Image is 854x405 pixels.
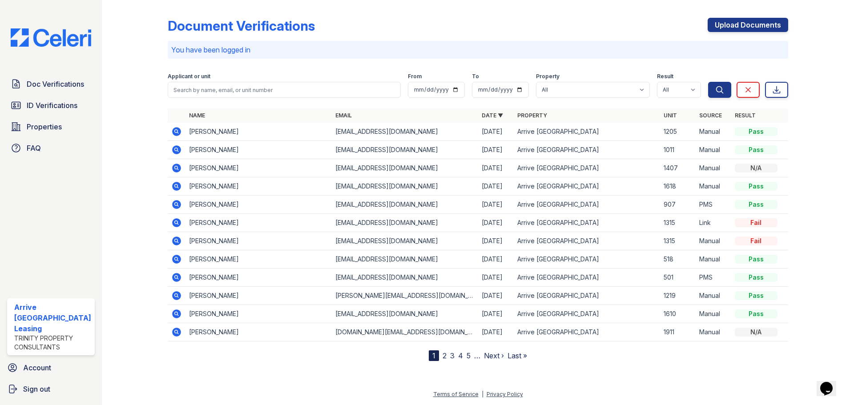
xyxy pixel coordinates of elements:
[696,196,731,214] td: PMS
[708,18,788,32] a: Upload Documents
[696,269,731,287] td: PMS
[696,177,731,196] td: Manual
[478,177,514,196] td: [DATE]
[478,214,514,232] td: [DATE]
[735,255,777,264] div: Pass
[696,123,731,141] td: Manual
[696,250,731,269] td: Manual
[185,305,332,323] td: [PERSON_NAME]
[185,250,332,269] td: [PERSON_NAME]
[696,159,731,177] td: Manual
[433,391,479,397] a: Terms of Service
[189,112,205,119] a: Name
[332,305,478,323] td: [EMAIL_ADDRESS][DOMAIN_NAME]
[514,323,660,341] td: Arrive [GEOGRAPHIC_DATA]
[514,177,660,196] td: Arrive [GEOGRAPHIC_DATA]
[332,232,478,250] td: [EMAIL_ADDRESS][DOMAIN_NAME]
[7,139,95,157] a: FAQ
[185,177,332,196] td: [PERSON_NAME]
[4,28,98,47] img: CE_Logo_Blue-a8612792a0a2168367f1c8372b55b34899dd931a85d93a1a3d3e32e68fde9ad4.png
[478,232,514,250] td: [DATE]
[660,214,696,232] td: 1315
[484,351,504,360] a: Next ›
[443,351,447,360] a: 2
[478,323,514,341] td: [DATE]
[514,141,660,159] td: Arrive [GEOGRAPHIC_DATA]
[185,159,332,177] td: [PERSON_NAME]
[168,18,315,34] div: Document Verifications
[478,250,514,269] td: [DATE]
[660,177,696,196] td: 1618
[27,79,84,89] span: Doc Verifications
[514,159,660,177] td: Arrive [GEOGRAPHIC_DATA]
[429,350,439,361] div: 1
[735,273,777,282] div: Pass
[332,269,478,287] td: [EMAIL_ADDRESS][DOMAIN_NAME]
[514,269,660,287] td: Arrive [GEOGRAPHIC_DATA]
[735,164,777,172] div: N/A
[408,73,422,80] label: From
[168,73,210,80] label: Applicant or unit
[4,380,98,398] a: Sign out
[514,305,660,323] td: Arrive [GEOGRAPHIC_DATA]
[168,82,401,98] input: Search by name, email, or unit number
[735,145,777,154] div: Pass
[657,73,673,80] label: Result
[514,123,660,141] td: Arrive [GEOGRAPHIC_DATA]
[478,196,514,214] td: [DATE]
[185,141,332,159] td: [PERSON_NAME]
[696,323,731,341] td: Manual
[185,287,332,305] td: [PERSON_NAME]
[474,350,480,361] span: …
[332,123,478,141] td: [EMAIL_ADDRESS][DOMAIN_NAME]
[185,196,332,214] td: [PERSON_NAME]
[660,159,696,177] td: 1407
[7,75,95,93] a: Doc Verifications
[735,218,777,227] div: Fail
[185,269,332,287] td: [PERSON_NAME]
[660,269,696,287] td: 501
[478,123,514,141] td: [DATE]
[660,232,696,250] td: 1315
[735,112,756,119] a: Result
[185,214,332,232] td: [PERSON_NAME]
[332,287,478,305] td: [PERSON_NAME][EMAIL_ADDRESS][DOMAIN_NAME]
[482,112,503,119] a: Date ▼
[660,123,696,141] td: 1205
[185,323,332,341] td: [PERSON_NAME]
[14,334,91,352] div: Trinity Property Consultants
[332,141,478,159] td: [EMAIL_ADDRESS][DOMAIN_NAME]
[27,121,62,132] span: Properties
[7,96,95,114] a: ID Verifications
[660,250,696,269] td: 518
[660,287,696,305] td: 1219
[699,112,722,119] a: Source
[23,362,51,373] span: Account
[335,112,352,119] a: Email
[696,287,731,305] td: Manual
[508,351,527,360] a: Last »
[332,323,478,341] td: [DOMAIN_NAME][EMAIL_ADDRESS][DOMAIN_NAME]
[696,141,731,159] td: Manual
[478,305,514,323] td: [DATE]
[14,302,91,334] div: Arrive [GEOGRAPHIC_DATA] Leasing
[7,118,95,136] a: Properties
[514,232,660,250] td: Arrive [GEOGRAPHIC_DATA]
[735,127,777,136] div: Pass
[171,44,785,55] p: You have been logged in
[332,177,478,196] td: [EMAIL_ADDRESS][DOMAIN_NAME]
[332,250,478,269] td: [EMAIL_ADDRESS][DOMAIN_NAME]
[332,196,478,214] td: [EMAIL_ADDRESS][DOMAIN_NAME]
[514,287,660,305] td: Arrive [GEOGRAPHIC_DATA]
[458,351,463,360] a: 4
[332,214,478,232] td: [EMAIL_ADDRESS][DOMAIN_NAME]
[514,196,660,214] td: Arrive [GEOGRAPHIC_DATA]
[660,141,696,159] td: 1011
[517,112,547,119] a: Property
[514,250,660,269] td: Arrive [GEOGRAPHIC_DATA]
[478,159,514,177] td: [DATE]
[482,391,483,397] div: |
[664,112,677,119] a: Unit
[735,309,777,318] div: Pass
